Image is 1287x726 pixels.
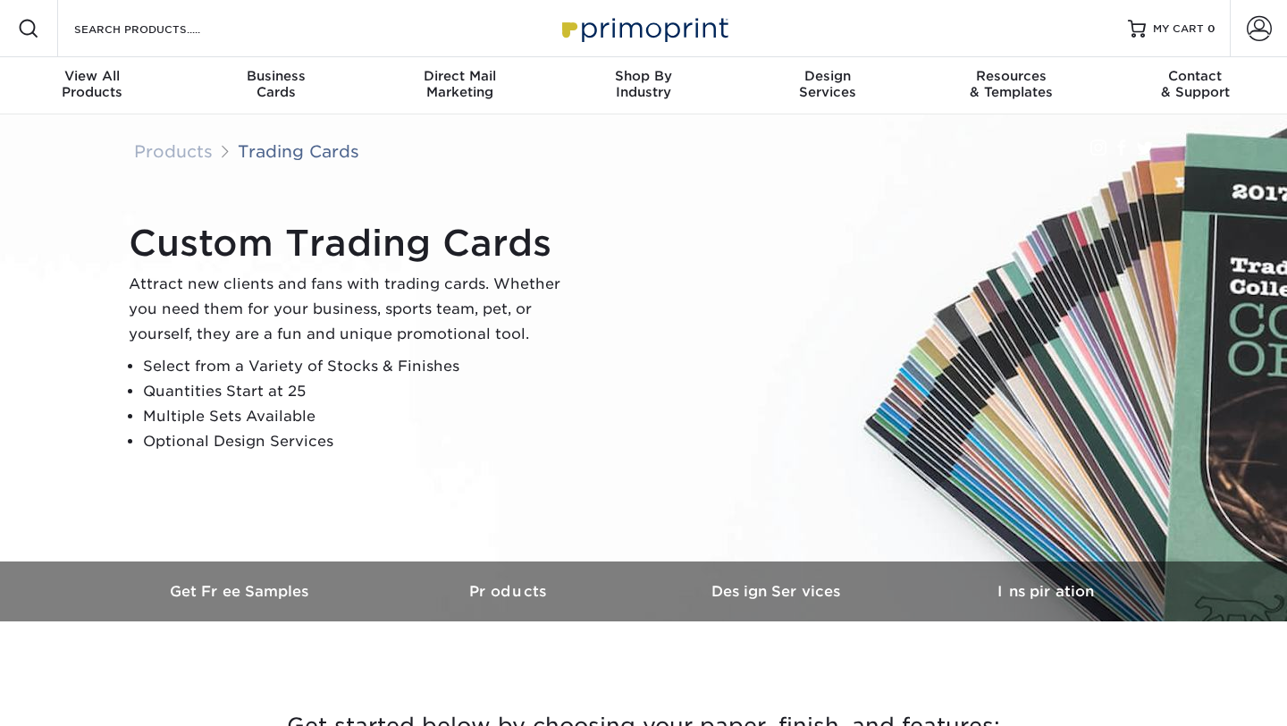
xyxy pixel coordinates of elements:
a: DesignServices [736,57,920,114]
span: Design [736,68,920,84]
span: Business [184,68,368,84]
li: Quantities Start at 25 [143,379,576,404]
li: Optional Design Services [143,429,576,454]
a: Direct MailMarketing [367,57,551,114]
a: Trading Cards [238,141,359,161]
h1: Custom Trading Cards [129,222,576,265]
a: Products [375,561,643,621]
p: Attract new clients and fans with trading cards. Whether you need them for your business, sports ... [129,272,576,347]
span: MY CART [1153,21,1204,37]
a: Shop ByIndustry [551,57,736,114]
a: Contact& Support [1103,57,1287,114]
div: Cards [184,68,368,100]
li: Multiple Sets Available [143,404,576,429]
a: Get Free Samples [107,561,375,621]
a: Design Services [643,561,912,621]
img: Primoprint [554,9,733,47]
div: Services [736,68,920,100]
span: Shop By [551,68,736,84]
input: SEARCH PRODUCTS..... [72,18,247,39]
div: Marketing [367,68,551,100]
span: Direct Mail [367,68,551,84]
span: 0 [1207,22,1215,35]
a: Products [134,141,213,161]
h3: Products [375,583,643,600]
h3: Design Services [643,583,912,600]
span: Resources [920,68,1104,84]
div: Industry [551,68,736,100]
span: Contact [1103,68,1287,84]
li: Select from a Variety of Stocks & Finishes [143,354,576,379]
h3: Get Free Samples [107,583,375,600]
div: & Templates [920,68,1104,100]
a: Inspiration [912,561,1180,621]
h3: Inspiration [912,583,1180,600]
a: BusinessCards [184,57,368,114]
a: Resources& Templates [920,57,1104,114]
div: & Support [1103,68,1287,100]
